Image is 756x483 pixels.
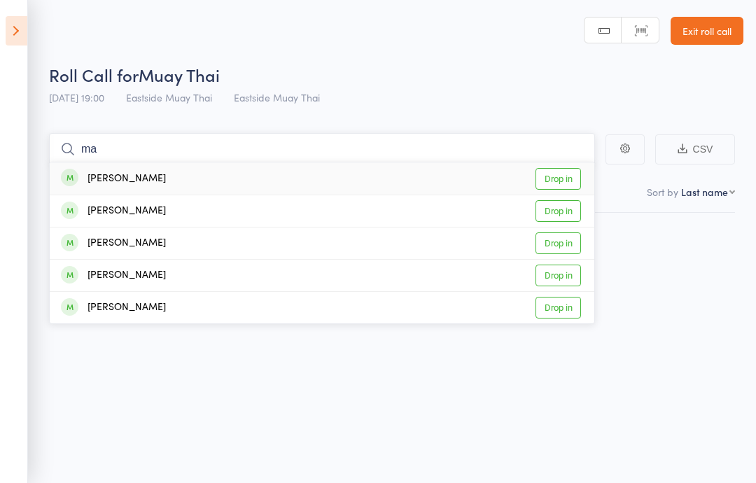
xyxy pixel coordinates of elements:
span: Roll Call for [49,63,139,86]
span: Eastside Muay Thai [126,90,212,104]
span: Eastside Muay Thai [234,90,320,104]
a: Exit roll call [671,17,743,45]
a: Drop in [535,232,581,254]
a: Drop in [535,297,581,318]
span: Muay Thai [139,63,220,86]
div: [PERSON_NAME] [61,171,166,187]
div: [PERSON_NAME] [61,203,166,219]
input: Search by name [49,133,595,165]
div: Last name [681,185,728,199]
span: [DATE] 19:00 [49,90,104,104]
button: CSV [655,134,735,164]
div: [PERSON_NAME] [61,267,166,283]
div: [PERSON_NAME] [61,235,166,251]
a: Drop in [535,200,581,222]
label: Sort by [647,185,678,199]
div: [PERSON_NAME] [61,300,166,316]
a: Drop in [535,168,581,190]
a: Drop in [535,265,581,286]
